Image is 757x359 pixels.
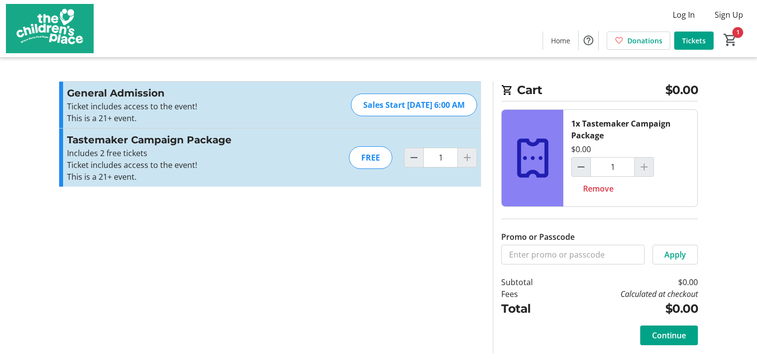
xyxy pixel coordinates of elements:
[571,179,625,198] button: Remove
[665,7,703,23] button: Log In
[67,171,282,183] p: This is a 21+ event.
[67,132,282,147] h3: Tastemaker Campaign Package
[67,159,282,171] p: Ticket includes access to the event!
[67,100,282,112] p: Ticket includes access to the event!
[351,94,477,116] div: Sales Start [DATE] 6:00 AM
[652,329,686,341] span: Continue
[722,31,739,49] button: Cart
[543,32,578,50] a: Home
[405,148,423,167] button: Decrement by one
[501,81,698,101] h2: Cart
[579,31,598,50] button: Help
[607,32,670,50] a: Donations
[572,158,590,176] button: Decrement by one
[571,118,689,141] div: 1x Tastemaker Campaign Package
[674,32,714,50] a: Tickets
[583,183,614,195] span: Remove
[558,276,698,288] td: $0.00
[6,4,94,53] img: The Children's Place's Logo
[501,300,558,318] td: Total
[571,143,591,155] div: $0.00
[67,147,282,159] p: Includes 2 free tickets
[707,7,751,23] button: Sign Up
[501,231,575,243] label: Promo or Passcode
[590,157,635,177] input: Tastemaker Campaign Package Quantity
[640,326,698,345] button: Continue
[551,35,570,46] span: Home
[423,148,458,167] input: Tastemaker Campaign Package Quantity
[67,86,282,100] h3: General Admission
[501,288,558,300] td: Fees
[673,9,695,21] span: Log In
[67,112,282,124] p: This is a 21+ event.
[665,81,698,99] span: $0.00
[715,9,743,21] span: Sign Up
[682,35,706,46] span: Tickets
[501,276,558,288] td: Subtotal
[558,288,698,300] td: Calculated at checkout
[558,300,698,318] td: $0.00
[664,249,686,261] span: Apply
[627,35,662,46] span: Donations
[349,146,392,169] div: FREE
[653,245,698,264] button: Apply
[501,245,645,264] input: Enter promo or passcode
